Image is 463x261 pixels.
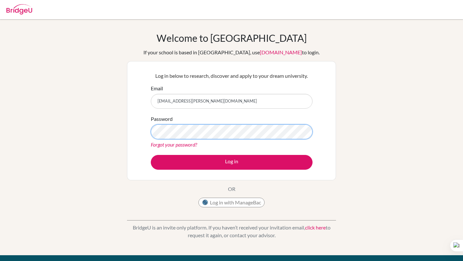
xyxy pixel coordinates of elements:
[157,32,307,44] h1: Welcome to [GEOGRAPHIC_DATA]
[151,155,313,170] button: Log in
[151,85,163,92] label: Email
[260,49,302,55] a: [DOMAIN_NAME]
[151,141,197,148] a: Forgot your password?
[143,49,320,56] div: If your school is based in [GEOGRAPHIC_DATA], use to login.
[151,72,313,80] p: Log in below to research, discover and apply to your dream university.
[151,115,173,123] label: Password
[198,198,265,207] button: Log in with ManageBac
[127,224,336,239] p: BridgeU is an invite only platform. If you haven’t received your invitation email, to request it ...
[305,224,326,230] a: click here
[228,185,235,193] p: OR
[6,4,32,14] img: Bridge-U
